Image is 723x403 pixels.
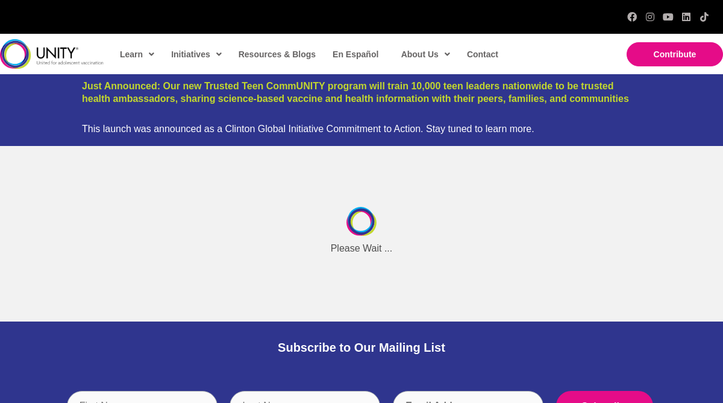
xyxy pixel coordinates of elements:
[333,49,378,59] span: En Español
[239,49,316,59] span: Resources & Blogs
[395,40,455,68] a: About Us
[681,12,691,22] a: LinkedIn
[327,40,383,68] a: En Español
[467,49,498,59] span: Contact
[645,12,655,22] a: Instagram
[401,45,450,63] span: About Us
[654,49,696,59] span: Contribute
[278,341,445,354] span: Subscribe to Our Mailing List
[700,12,709,22] a: TikTok
[627,42,723,66] a: Contribute
[461,40,503,68] a: Contact
[120,45,154,63] span: Learn
[82,81,629,104] a: Just Announced: Our new Trusted Teen CommUNITY program will train 10,000 teen leaders nationwide ...
[627,12,637,22] a: Facebook
[663,12,673,22] a: YouTube
[233,40,321,68] a: Resources & Blogs
[82,123,641,135] div: This launch was announced as a Clinton Global Initiative Commitment to Action. Stay tuned to lear...
[171,45,222,63] span: Initiatives
[263,240,460,258] p: Please Wait ...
